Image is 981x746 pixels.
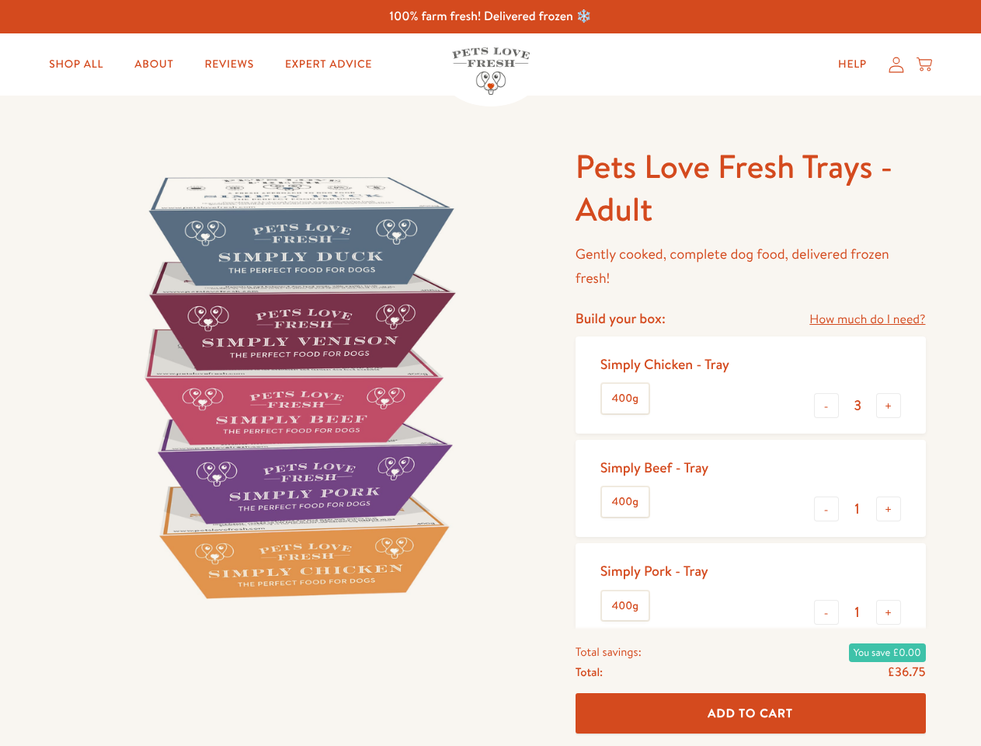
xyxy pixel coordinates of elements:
p: Gently cooked, complete dog food, delivered frozen fresh! [576,242,926,290]
span: £36.75 [887,664,925,681]
button: + [876,600,901,625]
a: Help [826,49,879,80]
a: How much do I need? [809,309,925,330]
img: Pets Love Fresh [452,47,530,95]
button: - [814,393,839,418]
a: Shop All [37,49,116,80]
button: - [814,497,839,521]
button: - [814,600,839,625]
div: Simply Pork - Tray [600,562,708,580]
a: Reviews [192,49,266,80]
button: + [876,497,901,521]
label: 400g [602,384,649,413]
div: Simply Beef - Tray [600,458,708,476]
span: Add To Cart [708,705,793,721]
button: + [876,393,901,418]
div: Simply Chicken - Tray [600,355,729,373]
a: About [122,49,186,80]
label: 400g [602,487,649,517]
span: You save £0.00 [849,643,926,662]
span: Total savings: [576,642,642,662]
span: Total: [576,662,603,682]
h4: Build your box: [576,309,666,327]
h1: Pets Love Fresh Trays - Adult [576,145,926,230]
a: Expert Advice [273,49,384,80]
button: Add To Cart [576,693,926,734]
img: Pets Love Fresh Trays - Adult [56,145,538,628]
label: 400g [602,591,649,621]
